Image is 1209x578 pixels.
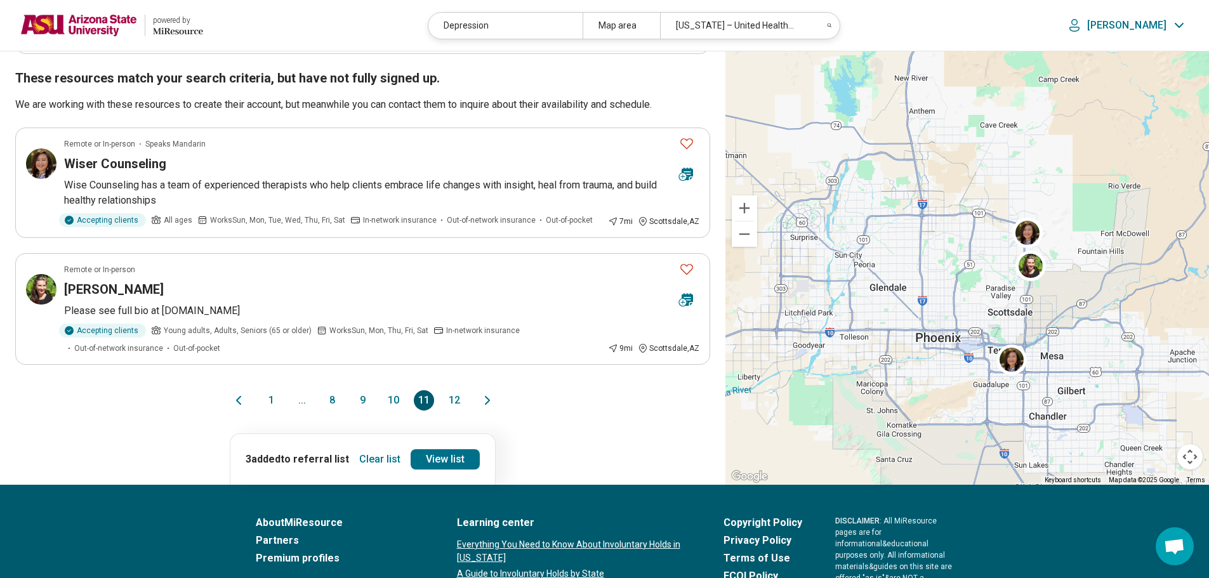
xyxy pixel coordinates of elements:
[261,390,282,411] button: 1
[411,449,480,470] a: View list
[64,264,135,275] p: Remote or In-person
[363,214,437,226] span: In-network insurance
[732,195,757,221] button: Zoom in
[1087,19,1166,32] p: [PERSON_NAME]
[74,343,163,354] span: Out-of-network insurance
[446,325,520,336] span: In-network insurance
[660,13,814,39] div: [US_STATE] – United HealthCare Student Resources
[1177,444,1203,470] button: Map camera controls
[1187,476,1205,483] a: Terms (opens in new tab)
[723,551,802,566] a: Terms of Use
[1156,527,1194,565] div: Open chat
[59,324,146,338] div: Accepting clients
[1109,476,1179,483] span: Map data ©2025 Google
[674,131,699,157] button: Favorite
[732,221,757,247] button: Zoom out
[231,390,246,411] button: Previous page
[723,533,802,548] a: Privacy Policy
[457,515,690,530] a: Learning center
[729,468,770,485] a: Open this area in Google Maps (opens a new window)
[20,10,203,41] a: Arizona State Universitypowered by
[64,155,166,173] h3: Wiser Counseling
[608,216,633,227] div: 7 mi
[546,214,593,226] span: Out-of-pocket
[15,97,710,112] p: We are working with these resources to create their account, but meanwhile you can contact them t...
[608,343,633,354] div: 9 mi
[354,449,406,470] button: Clear list
[59,213,146,227] div: Accepting clients
[457,538,690,565] a: Everything You Need to Know About Involuntary Holds in [US_STATE]
[322,390,343,411] button: 8
[256,515,424,530] a: AboutMiResource
[281,453,349,465] span: to referral list
[383,390,404,411] button: 10
[674,256,699,282] button: Favorite
[480,390,495,411] button: Next page
[638,216,699,227] div: Scottsdale , AZ
[246,452,349,467] p: 3 added
[329,325,428,336] span: Works Sun, Mon, Thu, Fri, Sat
[64,178,699,208] p: Wise Counseling has a team of experienced therapists who help clients embrace life changes with i...
[638,343,699,354] div: Scottsdale , AZ
[835,516,880,525] span: DISCLAIMER
[20,10,137,41] img: Arizona State University
[153,15,203,26] div: powered by
[292,390,312,411] span: ...
[1045,476,1101,485] button: Keyboard shortcuts
[210,214,345,226] span: Works Sun, Mon, Tue, Wed, Thu, Fri, Sat
[64,138,135,150] p: Remote or In-person
[414,390,434,411] button: 11
[164,214,192,226] span: All ages
[428,13,583,39] div: Depression
[15,69,710,87] h2: These resources match your search criteria, but have not fully signed up.
[583,13,660,39] div: Map area
[64,280,164,298] h3: [PERSON_NAME]
[145,138,206,150] span: Speaks Mandarin
[173,343,220,354] span: Out-of-pocket
[256,533,424,548] a: Partners
[64,303,699,319] p: Please see full bio at [DOMAIN_NAME]
[353,390,373,411] button: 9
[729,468,770,485] img: Google
[444,390,465,411] button: 12
[164,325,312,336] span: Young adults, Adults, Seniors (65 or older)
[447,214,536,226] span: Out-of-network insurance
[723,515,802,530] a: Copyright Policy
[256,551,424,566] a: Premium profiles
